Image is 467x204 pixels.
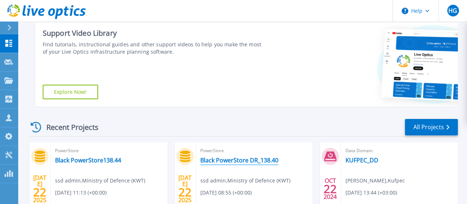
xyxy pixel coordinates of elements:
[346,157,378,164] a: KUFPEC_DD
[448,8,457,14] span: HG
[43,85,98,99] a: Explore Now!
[346,189,397,197] span: [DATE] 13:44 (+03:00)
[323,176,337,202] div: OCT 2024
[55,147,163,155] span: PowerStore
[200,189,252,197] span: [DATE] 08:55 (+00:00)
[33,189,46,195] span: 22
[43,28,262,38] div: Support Video Library
[200,157,278,164] a: Black PowerStore DR_138.40
[178,176,192,202] div: [DATE] 2025
[28,118,108,136] div: Recent Projects
[346,177,405,185] span: [PERSON_NAME] , Kufpec
[405,119,458,135] a: All Projects
[55,177,145,185] span: ssd admin , Ministry of Defence (KWT)
[43,41,262,55] div: Find tutorials, instructional guides and other support videos to help you make the most of your L...
[200,177,290,185] span: ssd admin , Ministry of Defence (KWT)
[178,189,192,195] span: 22
[33,176,47,202] div: [DATE] 2025
[346,147,454,155] span: Data Domain
[55,189,107,197] span: [DATE] 11:13 (+00:00)
[200,147,308,155] span: PowerStore
[324,186,337,192] span: 22
[55,157,121,164] a: Black PowerStore138.44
